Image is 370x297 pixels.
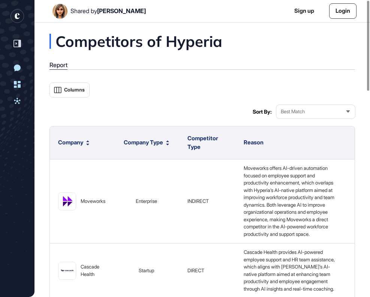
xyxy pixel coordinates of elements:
[124,138,169,147] button: Company Type
[329,3,357,19] a: Login
[49,34,297,49] div: Competitors of Hyperia
[10,9,24,23] div: entrapeer-logo
[187,198,209,204] span: INDIRECT
[294,7,314,15] a: Sign up
[187,267,204,273] span: DIRECT
[58,138,89,147] button: Company
[97,7,146,15] span: [PERSON_NAME]
[64,87,85,93] span: Columns
[49,82,90,97] button: Columns
[244,139,264,146] span: Reason
[81,198,105,205] div: Moveworks
[281,109,305,114] span: Best Match
[136,198,157,204] span: enterprise
[244,165,336,237] span: Moveworks offers AI-driven automation focused on employee support and productivity enhancement, w...
[58,193,76,210] img: Moveworks-logo
[52,4,67,19] img: User Image
[49,61,67,69] div: Report
[58,138,83,147] span: Company
[81,263,105,278] div: Cascade Health
[124,138,163,147] span: Company Type
[58,268,76,273] img: Cascade Health-logo
[187,135,218,150] span: Competitor Type
[253,109,272,115] span: Sort By:
[139,267,154,273] span: startup
[70,7,146,15] div: Shared by
[244,249,336,292] span: Cascade Health provides AI-powered employee support and HR team assistance, which aligns with [PE...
